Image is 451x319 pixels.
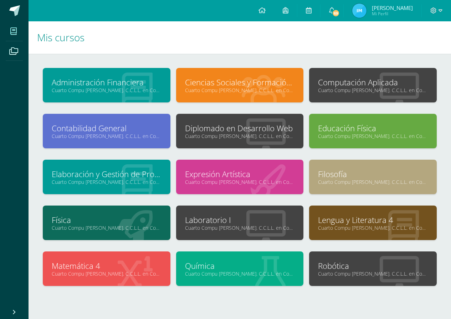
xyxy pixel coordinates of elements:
[318,169,428,180] a: Filosofía
[185,169,295,180] a: Expresión Artística
[52,224,162,231] a: Cuarto Compu [PERSON_NAME]. C.C.L.L. en Computación "A"
[318,224,428,231] a: Cuarto Compu [PERSON_NAME]. C.C.L.L. en Computación "A"
[52,87,162,94] a: Cuarto Compu [PERSON_NAME]. C.C.L.L. en Computación "A"
[52,270,162,277] a: Cuarto Compu [PERSON_NAME]. C.C.L.L. en Computación "A"
[52,214,162,225] a: Física
[185,133,295,139] a: Cuarto Compu [PERSON_NAME]. C.C.L.L. en Computación "A"
[185,77,295,88] a: Ciencias Sociales y Formación Ciudadana
[185,123,295,134] a: Diplomado en Desarrollo Web
[318,77,428,88] a: Computación Aplicada
[318,270,428,277] a: Cuarto Compu [PERSON_NAME]. C.C.L.L. en Computación "A"
[185,214,295,225] a: Laboratorio I
[185,260,295,271] a: Química
[37,31,84,44] span: Mis cursos
[185,87,295,94] a: Cuarto Compu [PERSON_NAME]. C.C.L.L. en Computación "A"
[185,224,295,231] a: Cuarto Compu [PERSON_NAME]. C.C.L.L. en Computación "A"
[318,133,428,139] a: Cuarto Compu [PERSON_NAME]. C.C.L.L. en Computación "A"
[52,260,162,271] a: Matemática 4
[52,123,162,134] a: Contabilidad General
[352,4,367,18] img: 6e4b946c0e48c17756b642b58cdf6997.png
[52,133,162,139] a: Cuarto Compu [PERSON_NAME]. C.C.L.L. en Computación "A"
[52,77,162,88] a: Administración Financiera
[52,169,162,180] a: Elaboración y Gestión de Proyectos
[318,87,428,94] a: Cuarto Compu [PERSON_NAME]. C.C.L.L. en Computación "A"
[318,214,428,225] a: Lengua y Literatura 4
[185,179,295,185] a: Cuarto Compu [PERSON_NAME]. C.C.L.L. en Computación "A"
[318,179,428,185] a: Cuarto Compu [PERSON_NAME]. C.C.L.L. en Computación "A"
[372,4,413,11] span: [PERSON_NAME]
[332,9,340,17] span: 69
[372,11,413,17] span: Mi Perfil
[318,260,428,271] a: Robótica
[318,123,428,134] a: Educación Física
[52,179,162,185] a: Cuarto Compu [PERSON_NAME]. C.C.L.L. en Computación "A"
[185,270,295,277] a: Cuarto Compu [PERSON_NAME]. C.C.L.L. en Computación "A"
